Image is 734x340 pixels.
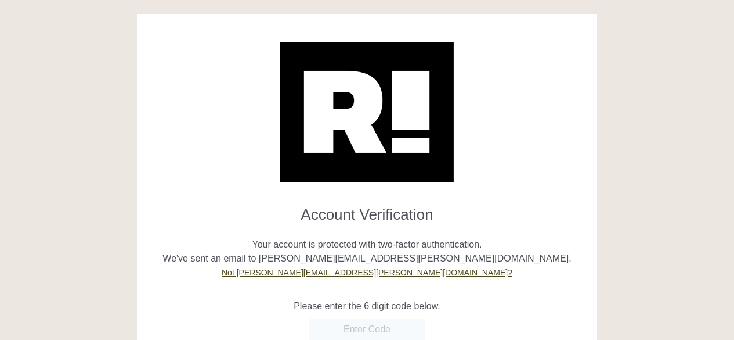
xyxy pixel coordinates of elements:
input: Enter Code [309,319,425,340]
h1: Account Verification [146,196,588,224]
p: Please enter the 6 digit code below. [146,299,588,313]
p: Your account is protected with two-factor authentication. We've sent an email to [PERSON_NAME][EM... [146,224,588,280]
img: Retention.com [280,42,454,182]
a: Not [PERSON_NAME][EMAIL_ADDRESS][PERSON_NAME][DOMAIN_NAME]? [222,268,512,277]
